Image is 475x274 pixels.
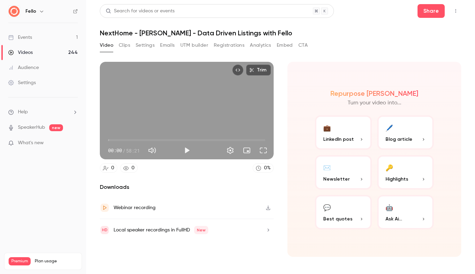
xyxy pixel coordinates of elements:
div: Videos [8,49,33,56]
button: 🔑Highlights [377,155,434,190]
h2: Downloads [100,183,274,191]
span: Best quotes [323,215,352,222]
div: 0 % [264,164,271,172]
button: 💬Best quotes [315,195,372,229]
span: / [123,147,125,154]
span: Newsletter [323,175,350,183]
button: 💼LinkedIn post [315,115,372,150]
span: new [49,124,63,131]
a: 0 [100,163,117,173]
div: 💬 [323,202,331,213]
button: Registrations [214,40,244,51]
button: Mute [145,144,159,157]
button: Clips [119,40,130,51]
div: Settings [8,79,36,86]
span: Ask Ai... [386,215,402,222]
span: Premium [9,257,31,265]
button: Emails [160,40,175,51]
div: 🖊️ [386,122,393,133]
span: Highlights [386,175,408,183]
span: 00:00 [108,147,122,154]
div: Webinar recording [114,204,156,212]
button: 🖊️Blog article [377,115,434,150]
button: Settings [136,40,155,51]
li: help-dropdown-opener [8,109,78,116]
button: ✉️Newsletter [315,155,372,190]
button: 🤖Ask Ai... [377,195,434,229]
button: Play [180,144,194,157]
span: LinkedIn post [323,136,354,143]
h1: NextHome - [PERSON_NAME] - Data Driven Listings with Fello [100,29,461,37]
button: Full screen [256,144,270,157]
div: 0 [131,164,135,172]
div: 🔑 [386,162,393,173]
button: Analytics [250,40,271,51]
span: Blog article [386,136,412,143]
button: Embed video [232,65,243,76]
span: New [194,226,208,234]
img: Fello [9,6,20,17]
button: CTA [298,40,308,51]
span: 58:21 [126,147,140,154]
h2: Repurpose [PERSON_NAME] [330,89,418,98]
p: Turn your video into... [348,99,401,107]
div: 💼 [323,122,331,133]
div: Audience [8,64,39,71]
button: Share [418,4,445,18]
h6: Fello [25,8,36,15]
span: Help [18,109,28,116]
div: 0 [111,164,114,172]
span: Plan usage [35,259,77,264]
button: UTM builder [180,40,208,51]
div: ✉️ [323,162,331,173]
button: Settings [223,144,237,157]
div: 00:00 [108,147,140,154]
a: 0 [120,163,138,173]
button: Turn on miniplayer [240,144,254,157]
a: 0% [253,163,274,173]
span: What's new [18,139,44,147]
button: Top Bar Actions [450,5,461,16]
div: Search for videos or events [106,8,175,15]
button: Embed [277,40,293,51]
button: Video [100,40,113,51]
a: SpeakerHub [18,124,45,131]
div: Local speaker recordings in FullHD [114,226,208,234]
div: Events [8,34,32,41]
button: Trim [246,65,271,76]
div: 🤖 [386,202,393,213]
